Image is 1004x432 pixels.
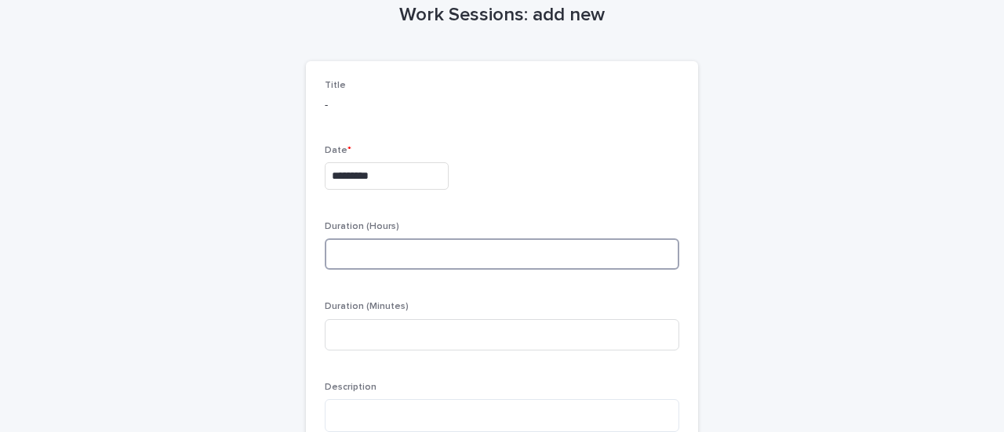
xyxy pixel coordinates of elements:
h1: Work Sessions: add new [306,4,698,27]
span: Description [325,383,376,392]
span: Date [325,146,351,155]
span: Title [325,81,346,90]
span: Duration (Hours) [325,222,399,231]
span: Duration (Minutes) [325,302,409,311]
p: - [325,97,679,114]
